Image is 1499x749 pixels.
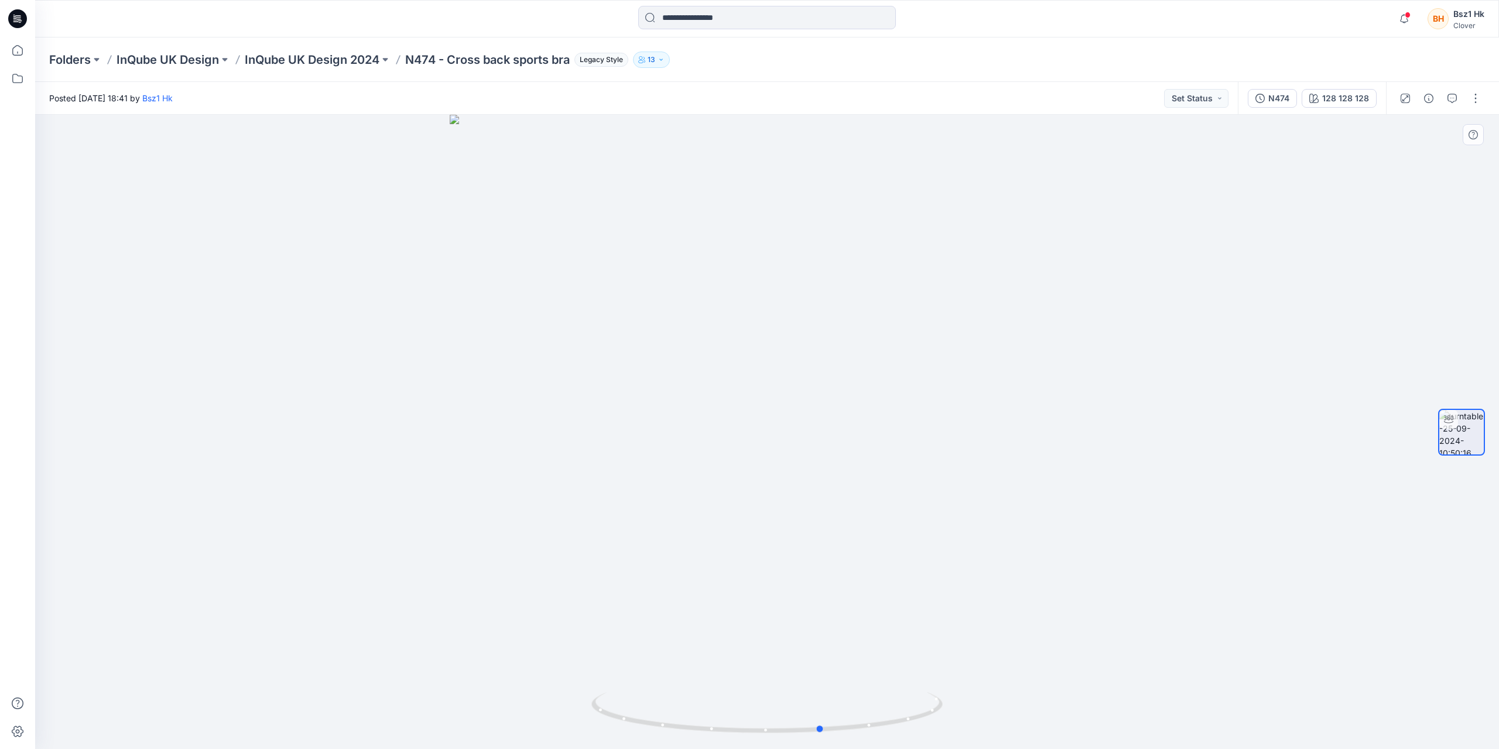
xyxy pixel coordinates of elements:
button: 128 128 128 [1302,89,1377,108]
a: InQube UK Design [117,52,219,68]
button: Details [1419,89,1438,108]
span: Posted [DATE] 18:41 by [49,92,173,104]
div: Clover [1453,21,1484,30]
button: N474 [1248,89,1297,108]
p: N474 - Cross back sports bra [405,52,570,68]
a: Bsz1 Hk [142,93,173,103]
div: Bsz1 Hk [1453,7,1484,21]
span: Legacy Style [574,53,628,67]
div: 128 128 128 [1322,92,1369,105]
div: N474 [1268,92,1289,105]
p: 13 [648,53,655,66]
button: 13 [633,52,670,68]
a: InQube UK Design 2024 [245,52,379,68]
button: Legacy Style [570,52,628,68]
img: turntable-25-09-2024-10:50:16 [1439,410,1484,454]
a: Folders [49,52,91,68]
div: BH [1428,8,1449,29]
